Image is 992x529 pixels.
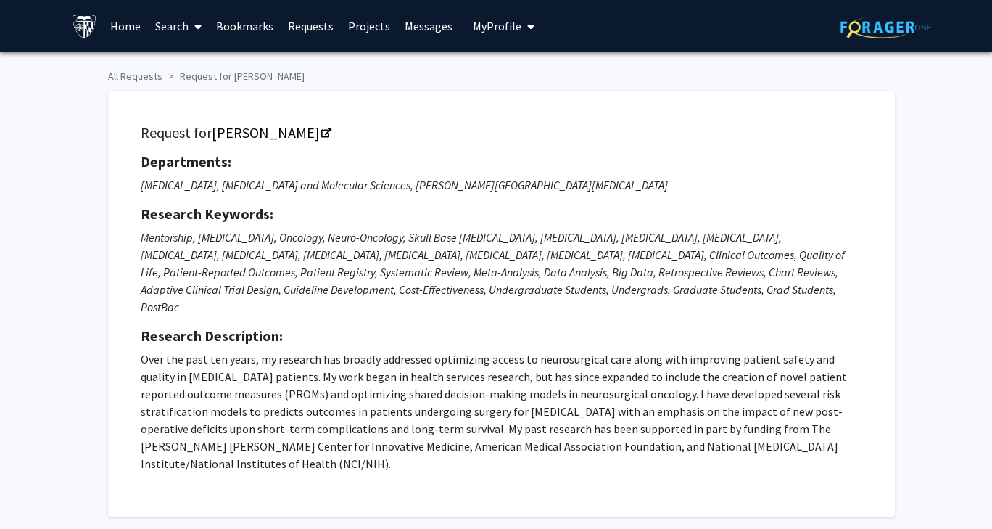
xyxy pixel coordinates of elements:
[108,63,884,84] ol: breadcrumb
[141,327,283,345] strong: Research Description:
[141,152,231,171] strong: Departments:
[103,1,148,52] a: Home
[397,1,460,52] a: Messages
[209,1,281,52] a: Bookmarks
[162,69,305,84] li: Request for [PERSON_NAME]
[141,230,845,314] i: Mentorship, [MEDICAL_DATA], Oncology, Neuro-Oncology, Skull Base [MEDICAL_DATA], [MEDICAL_DATA], ...
[212,123,330,142] a: Opens in a new tab
[341,1,397,52] a: Projects
[840,16,931,38] img: ForagerOne Logo
[141,205,273,223] strong: Research Keywords:
[281,1,341,52] a: Requests
[473,19,521,33] span: My Profile
[141,178,668,192] i: [MEDICAL_DATA], [MEDICAL_DATA] and Molecular Sciences, [PERSON_NAME][GEOGRAPHIC_DATA][MEDICAL_DATA]
[108,70,162,83] a: All Requests
[148,1,209,52] a: Search
[141,350,862,472] p: Over the past ten years, my research has broadly addressed optimizing access to neurosurgical car...
[72,14,97,39] img: Johns Hopkins University Logo
[11,464,62,518] iframe: Chat
[141,124,862,142] h5: Request for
